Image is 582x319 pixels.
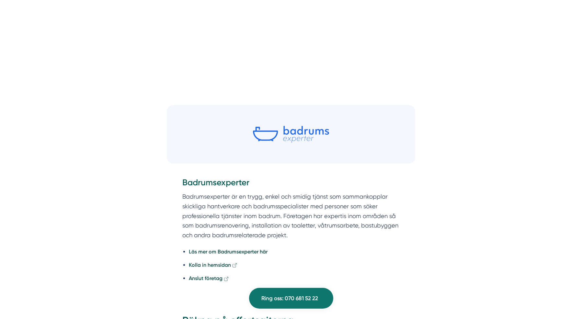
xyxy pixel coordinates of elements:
[182,192,400,240] p: Badrumsexperter är en trygg, enkel och smidig tjänst som sammankopplar skickliga hantverkare och ...
[189,275,229,281] a: Anslut företag
[189,262,238,268] a: Kolla in hemsidan
[261,294,318,303] span: Ring oss: 070 681 52 22
[249,288,333,309] a: Ring oss: 070 681 52 22
[189,249,268,255] a: Läs mer om Badrumsexperter här
[189,262,231,268] strong: Kolla in hemsidan
[167,105,416,164] img: Badrumsexperter
[182,177,400,192] h3: Badrumsexperter
[189,275,223,281] strong: Anslut företag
